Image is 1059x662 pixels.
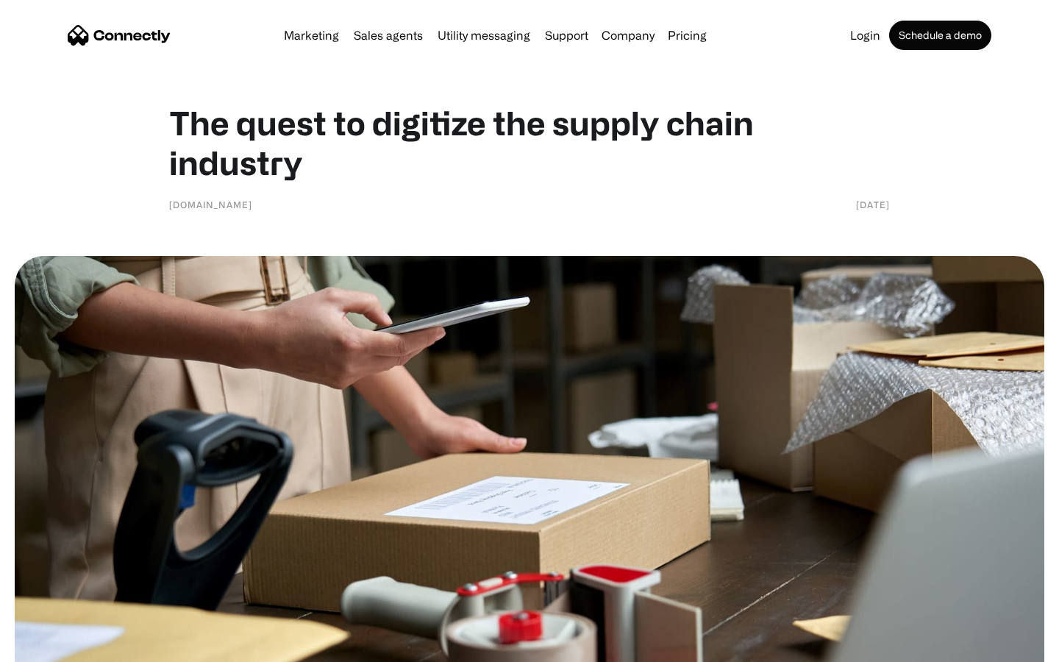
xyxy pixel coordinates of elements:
[29,636,88,657] ul: Language list
[278,29,345,41] a: Marketing
[844,29,886,41] a: Login
[856,197,890,212] div: [DATE]
[169,103,890,182] h1: The quest to digitize the supply chain industry
[15,636,88,657] aside: Language selected: English
[889,21,991,50] a: Schedule a demo
[602,25,655,46] div: Company
[348,29,429,41] a: Sales agents
[662,29,713,41] a: Pricing
[432,29,536,41] a: Utility messaging
[539,29,594,41] a: Support
[169,197,252,212] div: [DOMAIN_NAME]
